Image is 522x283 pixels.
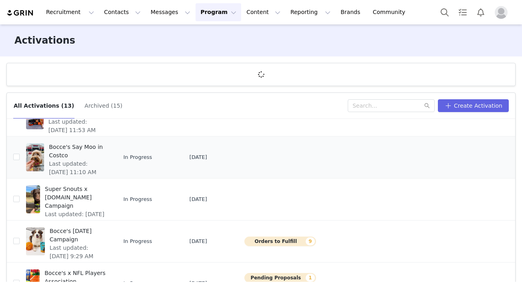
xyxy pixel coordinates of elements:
button: Profile [490,6,516,19]
i: icon: search [424,103,430,108]
a: Super Snouts October CampaignLast updated: [DATE] 11:53 AM [26,99,111,131]
button: Archived (15) [84,99,123,112]
a: Brands [336,3,367,21]
a: Tasks [454,3,472,21]
input: Search... [348,99,435,112]
a: Community [368,3,414,21]
a: Bocce's Say Moo in CostcoLast updated: [DATE] 11:10 AM [26,141,111,173]
button: Messages [146,3,195,21]
img: placeholder-profile.jpg [495,6,508,19]
img: grin logo [6,9,34,17]
button: Orders to Fulfill9 [244,237,316,246]
span: Last updated: [DATE] 4:27 PM [45,210,106,227]
span: Bocce's Say Moo in Costco [49,143,106,160]
span: In Progress [123,153,152,161]
button: Search [436,3,453,21]
span: In Progress [123,237,152,245]
span: Last updated: [DATE] 11:53 AM [48,118,106,134]
button: Contacts [99,3,145,21]
span: [DATE] [189,237,207,245]
button: Recruitment [41,3,99,21]
span: Super Snouts x [DOMAIN_NAME] Campaign [45,185,106,210]
span: Bocce's [DATE] Campaign [50,227,106,244]
button: Reporting [286,3,335,21]
a: Super Snouts x [DOMAIN_NAME] CampaignLast updated: [DATE] 4:27 PM [26,183,111,215]
button: Pending Proposals1 [244,273,316,283]
a: Bocce's [DATE] CampaignLast updated: [DATE] 9:29 AM [26,225,111,257]
button: Notifications [472,3,490,21]
button: Content [242,3,285,21]
span: [DATE] [189,195,207,203]
h3: Activations [14,33,75,48]
button: Program [195,3,241,21]
span: Last updated: [DATE] 9:29 AM [50,244,106,261]
button: All Activations (13) [13,99,75,112]
span: Last updated: [DATE] 11:10 AM [49,160,106,177]
span: In Progress [123,195,152,203]
span: [DATE] [189,153,207,161]
button: Create Activation [438,99,509,112]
